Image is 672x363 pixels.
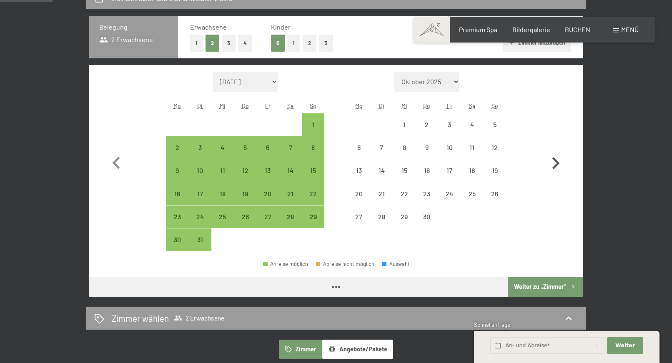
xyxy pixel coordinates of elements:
div: Wed Mar 04 2026 [211,136,234,159]
div: Anreise möglich [166,136,188,159]
button: 3 [319,35,333,52]
button: 1 [190,35,203,52]
div: 21 [371,190,392,211]
div: Tue Mar 24 2026 [188,205,211,228]
div: Wed Apr 01 2026 [393,113,415,136]
div: Anreise möglich [279,205,302,228]
div: Fri Mar 27 2026 [256,205,279,228]
abbr: Freitag [265,102,271,109]
div: Sat Apr 18 2026 [461,159,483,182]
div: Sun Mar 08 2026 [302,136,324,159]
div: Anreise möglich [166,159,188,182]
div: Anreise nicht möglich [416,205,438,228]
div: Sat Mar 07 2026 [279,136,302,159]
button: 4 [238,35,252,52]
div: Sun Mar 22 2026 [302,182,324,205]
div: Anreise möglich [302,136,324,159]
div: 27 [349,213,369,234]
div: Thu Apr 02 2026 [416,113,438,136]
button: 0 [271,35,285,52]
div: Wed Mar 25 2026 [211,205,234,228]
div: 3 [439,121,460,142]
button: 1 [287,35,300,52]
div: Fri Apr 10 2026 [438,136,461,159]
div: Anreise möglich [234,182,256,205]
div: Anreise nicht möglich [416,159,438,182]
div: 23 [167,213,188,234]
div: Thu Apr 16 2026 [416,159,438,182]
div: Anreise nicht möglich [484,113,506,136]
div: 6 [257,144,278,165]
div: Thu Apr 09 2026 [416,136,438,159]
div: Anreise nicht möglich [484,182,506,205]
div: Anreise möglich [256,159,279,182]
div: 29 [303,213,323,234]
div: 9 [167,167,188,188]
div: 30 [416,213,437,234]
div: 27 [257,213,278,234]
div: 1 [303,121,323,142]
button: Vorheriger Monat [104,72,128,251]
div: Auswahl [382,261,409,267]
div: Anreise möglich [263,261,308,267]
h2: Zimmer wählen [112,312,169,324]
div: Anreise möglich [211,182,234,205]
div: Anreise nicht möglich [393,159,415,182]
abbr: Dienstag [379,102,384,109]
div: Fri Apr 17 2026 [438,159,461,182]
div: 25 [461,190,482,211]
div: 11 [461,144,482,165]
div: Mon Apr 20 2026 [348,182,370,205]
div: 7 [371,144,392,165]
abbr: Samstag [287,102,293,109]
div: Sat Apr 04 2026 [461,113,483,136]
abbr: Samstag [469,102,475,109]
div: Anreise nicht möglich [348,136,370,159]
a: BUCHEN [565,25,590,33]
div: Anreise nicht möglich [438,136,461,159]
div: Fri Apr 24 2026 [438,182,461,205]
span: 2 Erwachsene [174,314,224,322]
span: Menü [621,25,639,33]
div: Fri Mar 20 2026 [256,182,279,205]
div: Anreise möglich [302,159,324,182]
div: Anreise nicht möglich [461,182,483,205]
div: 24 [439,190,460,211]
div: 12 [235,167,256,188]
div: Anreise nicht möglich [348,205,370,228]
div: Mon Mar 23 2026 [166,205,188,228]
div: 3 [189,144,210,165]
button: 2 [303,35,316,52]
div: 17 [439,167,460,188]
span: Schnellanfrage [474,321,510,328]
div: Tue Apr 07 2026 [370,136,393,159]
div: Anreise möglich [166,205,188,228]
button: Nächster Monat [544,72,568,251]
div: 11 [212,167,233,188]
div: 23 [416,190,437,211]
div: Sun Mar 29 2026 [302,205,324,228]
div: 21 [280,190,301,211]
abbr: Freitag [447,102,452,109]
div: Tue Apr 14 2026 [370,159,393,182]
div: Anreise nicht möglich [438,159,461,182]
div: Anreise möglich [234,205,256,228]
div: Anreise möglich [166,182,188,205]
abbr: Montag [355,102,363,109]
div: 14 [371,167,392,188]
div: Anreise nicht möglich [348,182,370,205]
div: Anreise möglich [211,205,234,228]
button: Angebote/Pakete [322,340,393,359]
div: 5 [484,121,505,142]
div: Tue Mar 10 2026 [188,159,211,182]
div: Mon Mar 09 2026 [166,159,188,182]
button: Zimmer [279,340,322,359]
div: Anreise möglich [302,182,324,205]
abbr: Sonntag [310,102,316,109]
div: 4 [461,121,482,142]
div: Anreise nicht möglich [370,205,393,228]
div: Mon Apr 13 2026 [348,159,370,182]
div: Fri Apr 03 2026 [438,113,461,136]
div: 20 [349,190,369,211]
div: 14 [280,167,301,188]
